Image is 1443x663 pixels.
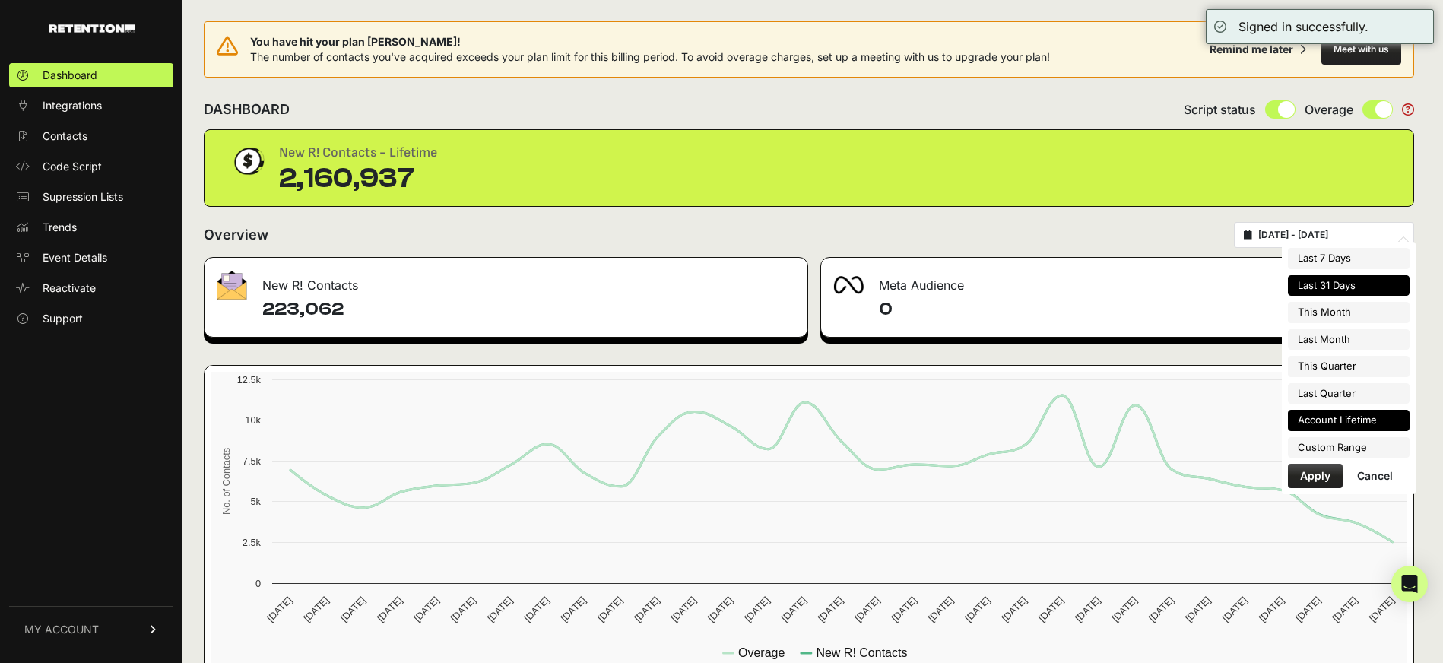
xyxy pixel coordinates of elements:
span: You have hit your plan [PERSON_NAME]! [250,34,1050,49]
div: New R! Contacts - Lifetime [279,142,437,163]
h4: 0 [879,297,1401,322]
h2: Overview [204,224,268,246]
span: Event Details [43,250,107,265]
text: 12.5k [237,374,262,385]
text: [DATE] [522,595,551,624]
span: The number of contacts you've acquired exceeds your plan limit for this billing period. To avoid ... [250,50,1050,63]
span: Code Script [43,159,102,174]
text: 0 [255,578,261,589]
text: 2.5k [243,537,262,548]
text: [DATE] [265,595,294,624]
a: Event Details [9,246,173,270]
a: Trends [9,215,173,240]
text: [DATE] [1109,595,1139,624]
a: Contacts [9,124,173,148]
text: [DATE] [1257,595,1286,624]
li: This Quarter [1288,356,1410,377]
text: [DATE] [1293,595,1323,624]
button: Remind me later [1204,36,1312,63]
text: [DATE] [338,595,368,624]
div: Open Intercom Messenger [1391,566,1428,602]
text: [DATE] [742,595,772,624]
text: [DATE] [449,595,478,624]
text: 7.5k [243,455,262,467]
a: Dashboard [9,63,173,87]
li: Last Quarter [1288,383,1410,404]
text: [DATE] [779,595,809,624]
text: [DATE] [1219,595,1249,624]
span: Trends [43,220,77,235]
text: [DATE] [963,595,992,624]
text: No. of Contacts [220,448,232,515]
a: Reactivate [9,276,173,300]
div: Meta Audience [821,258,1413,303]
text: [DATE] [706,595,735,624]
text: [DATE] [1036,595,1066,624]
button: Meet with us [1321,34,1401,65]
text: [DATE] [301,595,331,624]
text: Overage [738,646,785,659]
text: [DATE] [816,595,845,624]
text: [DATE] [375,595,404,624]
span: Dashboard [43,68,97,83]
text: [DATE] [669,595,699,624]
text: [DATE] [1183,595,1213,624]
text: [DATE] [1367,595,1397,624]
text: [DATE] [999,595,1029,624]
h2: DASHBOARD [204,99,290,120]
img: Retention.com [49,24,135,33]
text: [DATE] [485,595,515,624]
li: Account Lifetime [1288,410,1410,431]
a: Support [9,306,173,331]
img: fa-meta-2f981b61bb99beabf952f7030308934f19ce035c18b003e963880cc3fabeebb7.png [833,276,864,294]
text: [DATE] [1330,595,1359,624]
img: fa-envelope-19ae18322b30453b285274b1b8af3d052b27d846a4fbe8435d1a52b978f639a2.png [217,271,247,300]
text: [DATE] [632,595,661,624]
span: Reactivate [43,281,96,296]
text: [DATE] [889,595,918,624]
text: [DATE] [559,595,588,624]
li: Last 31 Days [1288,275,1410,297]
li: Custom Range [1288,437,1410,458]
text: [DATE] [852,595,882,624]
text: [DATE] [926,595,956,624]
span: Contacts [43,128,87,144]
text: New R! Contacts [816,646,907,659]
img: dollar-coin-05c43ed7efb7bc0c12610022525b4bbbb207c7efeef5aecc26f025e68dcafac9.png [229,142,267,180]
span: Support [43,311,83,326]
a: Integrations [9,94,173,118]
text: [DATE] [595,595,625,624]
div: 2,160,937 [279,163,437,194]
text: 5k [250,496,261,507]
text: [DATE] [1073,595,1102,624]
span: Integrations [43,98,102,113]
a: Code Script [9,154,173,179]
button: Cancel [1345,464,1405,488]
li: This Month [1288,302,1410,323]
a: MY ACCOUNT [9,606,173,652]
a: Supression Lists [9,185,173,209]
div: Remind me later [1210,42,1293,57]
text: [DATE] [1146,595,1176,624]
span: Supression Lists [43,189,123,205]
span: MY ACCOUNT [24,622,99,637]
span: Script status [1184,100,1256,119]
li: Last Month [1288,329,1410,351]
button: Apply [1288,464,1343,488]
text: 10k [245,414,261,426]
div: Signed in successfully. [1238,17,1368,36]
li: Last 7 Days [1288,248,1410,269]
text: [DATE] [411,595,441,624]
span: Overage [1305,100,1353,119]
h4: 223,062 [262,297,795,322]
div: New R! Contacts [205,258,807,303]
